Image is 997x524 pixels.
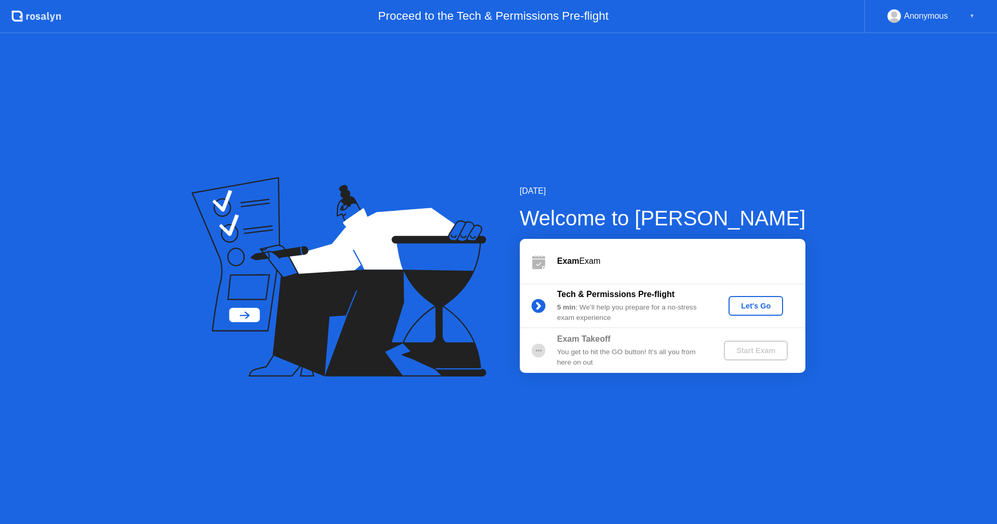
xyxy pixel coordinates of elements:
div: You get to hit the GO button! It’s all you from here on out [557,347,707,368]
div: Anonymous [904,9,948,23]
div: Welcome to [PERSON_NAME] [520,203,806,234]
button: Let's Go [729,296,783,316]
b: Exam Takeoff [557,334,611,343]
b: Tech & Permissions Pre-flight [557,290,675,299]
div: [DATE] [520,185,806,197]
b: Exam [557,257,580,265]
div: Start Exam [728,346,784,355]
div: : We’ll help you prepare for a no-stress exam experience [557,302,707,324]
b: 5 min [557,303,576,311]
div: Let's Go [733,302,779,310]
div: ▼ [969,9,975,23]
button: Start Exam [724,341,788,360]
div: Exam [557,255,805,267]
